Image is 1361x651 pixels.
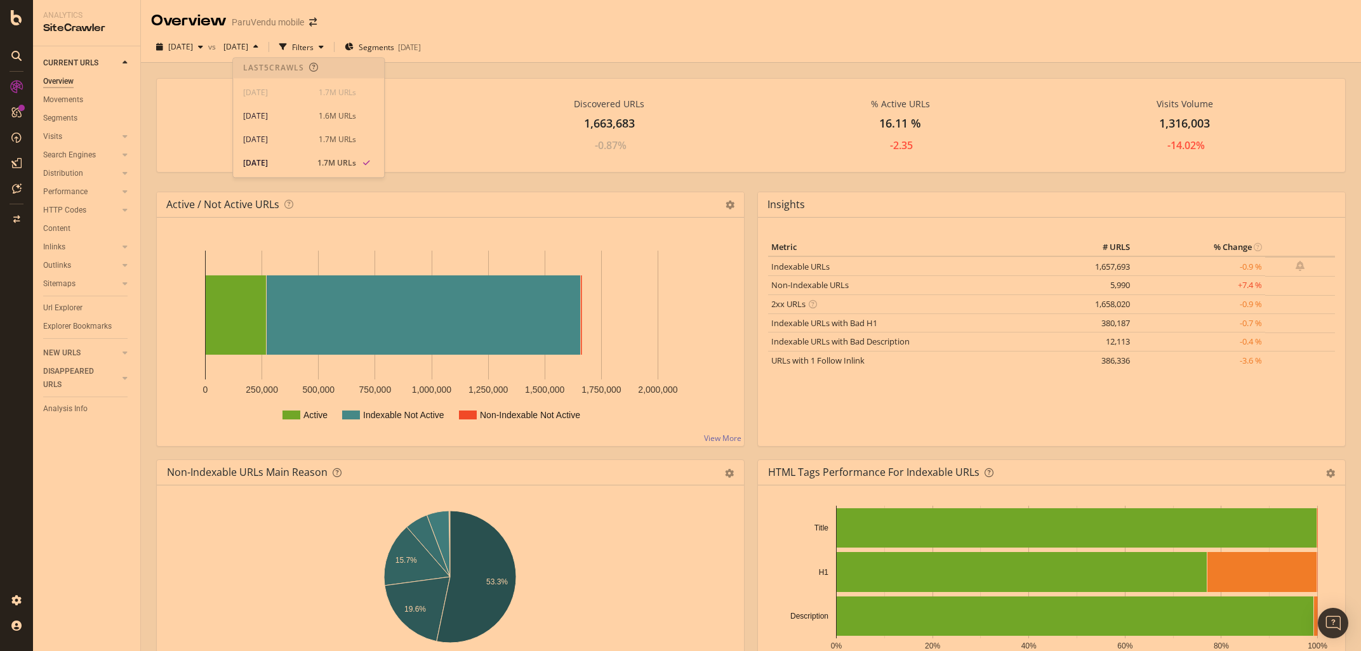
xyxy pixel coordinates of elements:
div: SiteCrawler [43,21,130,36]
div: Explorer Bookmarks [43,320,112,333]
div: Visits Volume [1157,98,1213,110]
a: Performance [43,185,119,199]
div: CURRENT URLS [43,56,98,70]
div: 1.7M URLs [317,157,356,169]
div: Overview [43,75,74,88]
div: 1.6M URLs [319,110,356,122]
div: 16.11 % [879,115,921,132]
button: [DATE] [151,37,208,57]
text: 19.6% [404,605,426,614]
div: [DATE] [243,87,311,98]
text: 1,000,000 [412,385,451,395]
div: Analysis Info [43,402,88,416]
td: -0.9 % [1133,295,1266,314]
div: Outlinks [43,259,71,272]
span: 2025 Aug. 7th [168,41,193,52]
a: Url Explorer [43,301,131,315]
td: -0.7 % [1133,313,1266,332]
a: Visits [43,130,119,143]
div: [DATE] [243,157,310,169]
text: 80% [1214,641,1229,650]
a: Movements [43,93,131,107]
a: 2xx URLs [771,298,806,310]
text: Indexable Not Active [363,410,444,420]
div: Visits [43,130,62,143]
a: Distribution [43,167,119,180]
div: gear [1326,469,1335,478]
a: Inlinks [43,240,119,254]
a: NEW URLS [43,346,119,360]
div: Non-Indexable URLs Main Reason [167,466,328,478]
div: Segments [43,112,77,125]
a: Content [43,222,131,235]
text: 60% [1117,641,1132,650]
td: -3.6 % [1133,351,1266,369]
text: 40% [1021,641,1037,650]
a: CURRENT URLS [43,56,119,70]
a: Indexable URLs with Bad Description [771,336,910,347]
td: 12,113 [1080,332,1133,352]
div: arrow-right-arrow-left [309,18,317,27]
text: 15.7% [395,556,417,565]
div: Content [43,222,70,235]
svg: A chart. [167,238,734,436]
text: 500,000 [302,385,335,395]
a: Indexable URLs with Bad H1 [771,317,877,329]
text: Description [790,612,828,621]
a: Overview [43,75,131,88]
td: 1,657,693 [1080,256,1133,276]
text: 250,000 [246,385,278,395]
div: -2.35 [890,138,913,153]
a: Analysis Info [43,402,131,416]
div: Overview [151,10,227,32]
h4: Insights [767,196,805,213]
td: 386,336 [1080,351,1133,369]
div: 1.7M URLs [319,87,356,98]
span: vs [208,41,218,52]
div: -14.02% [1167,138,1205,153]
text: 53.3% [486,577,508,586]
text: 750,000 [359,385,392,395]
div: Sitemaps [43,277,76,291]
div: 1.7M URLs [319,134,356,145]
text: 0 [203,385,208,395]
a: Outlinks [43,259,119,272]
a: Sitemaps [43,277,119,291]
div: DISAPPEARED URLS [43,365,107,391]
text: 2,000,000 [638,385,677,395]
a: Indexable URLs [771,261,830,272]
div: Analytics [43,10,130,21]
td: -0.9 % [1133,256,1266,276]
span: Segments [359,42,394,53]
div: [DATE] [398,42,421,53]
a: HTTP Codes [43,204,119,217]
div: Discovered URLs [574,98,644,110]
td: 5,990 [1080,276,1133,295]
div: ParuVendu mobile [232,16,304,29]
td: +7.4 % [1133,276,1266,295]
div: HTML Tags Performance for Indexable URLs [768,466,979,478]
text: 20% [925,641,940,650]
a: View More [704,433,741,444]
text: Non-Indexable Not Active [480,410,580,420]
div: -0.87% [595,138,627,153]
td: 1,658,020 [1080,295,1133,314]
text: 0% [831,641,842,650]
div: 1,663,683 [584,115,635,132]
a: Non-Indexable URLs [771,279,849,291]
text: 1,250,000 [468,385,508,395]
text: H1 [819,568,829,577]
div: Performance [43,185,88,199]
text: Title [814,523,829,532]
div: Distribution [43,167,83,180]
a: DISAPPEARED URLS [43,365,119,391]
div: Filters [292,42,314,53]
text: 1,750,000 [581,385,621,395]
i: Options [726,201,734,209]
a: Segments [43,112,131,125]
div: Movements [43,93,83,107]
td: -0.4 % [1133,332,1266,352]
th: Metric [768,238,1080,257]
div: Search Engines [43,148,96,162]
div: HTTP Codes [43,204,86,217]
